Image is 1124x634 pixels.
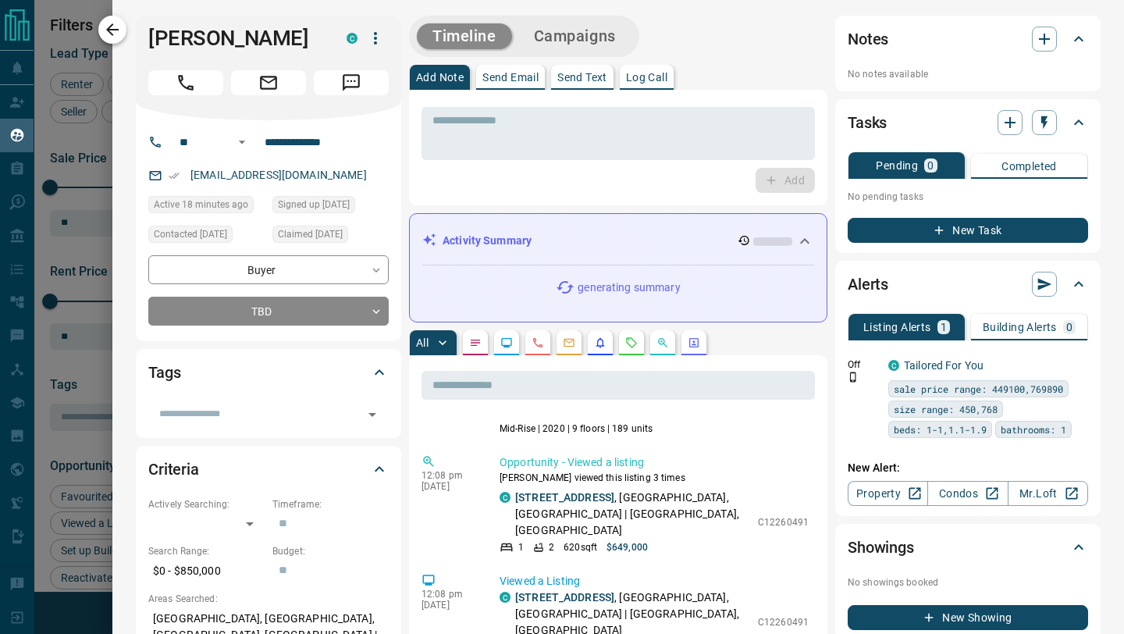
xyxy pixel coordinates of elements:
[482,72,539,83] p: Send Email
[233,133,251,151] button: Open
[626,72,667,83] p: Log Call
[876,160,918,171] p: Pending
[848,358,879,372] p: Off
[927,160,934,171] p: 0
[515,490,750,539] p: , [GEOGRAPHIC_DATA], [GEOGRAPHIC_DATA] | [GEOGRAPHIC_DATA], [GEOGRAPHIC_DATA]
[272,226,389,248] div: Tue Aug 31 2021
[563,337,575,349] svg: Emails
[848,27,888,52] h2: Notes
[758,515,809,529] p: C12260491
[518,23,631,49] button: Campaigns
[848,481,928,506] a: Property
[515,491,614,504] a: [STREET_ADDRESS]
[148,457,199,482] h2: Criteria
[515,591,614,604] a: [STREET_ADDRESS]
[578,280,680,296] p: generating summary
[314,70,389,95] span: Message
[656,337,669,349] svg: Opportunities
[148,558,265,584] p: $0 - $850,000
[848,218,1088,243] button: New Task
[148,592,389,606] p: Areas Searched:
[904,359,983,372] a: Tailored For You
[421,481,476,492] p: [DATE]
[154,197,248,212] span: Active 18 minutes ago
[500,573,809,589] p: Viewed a Listing
[416,72,464,83] p: Add Note
[148,70,223,95] span: Call
[518,540,524,554] p: 1
[421,589,476,600] p: 12:08 pm
[500,422,653,436] p: Mid-Rise | 2020 | 9 floors | 189 units
[625,337,638,349] svg: Requests
[894,381,1063,397] span: sale price range: 449100,769890
[148,26,323,51] h1: [PERSON_NAME]
[1001,161,1057,172] p: Completed
[148,451,389,488] div: Criteria
[272,196,389,218] div: Tue Aug 31 2021
[500,592,510,603] div: condos.ca
[894,422,987,437] span: beds: 1-1,1.1-1.9
[278,226,343,242] span: Claimed [DATE]
[594,337,606,349] svg: Listing Alerts
[758,615,809,629] p: C12260491
[500,337,513,349] svg: Lead Browsing Activity
[278,197,350,212] span: Signed up [DATE]
[231,70,306,95] span: Email
[148,544,265,558] p: Search Range:
[272,497,389,511] p: Timeframe:
[416,337,429,348] p: All
[361,404,383,426] button: Open
[564,540,597,554] p: 620 sqft
[1008,481,1088,506] a: Mr.Loft
[532,337,544,349] svg: Calls
[1066,322,1072,333] p: 0
[148,255,389,284] div: Buyer
[941,322,947,333] p: 1
[848,110,887,135] h2: Tasks
[848,104,1088,141] div: Tasks
[848,575,1088,589] p: No showings booked
[1001,422,1066,437] span: bathrooms: 1
[848,20,1088,58] div: Notes
[848,605,1088,630] button: New Showing
[148,497,265,511] p: Actively Searching:
[863,322,931,333] p: Listing Alerts
[894,401,998,417] span: size range: 450,768
[983,322,1057,333] p: Building Alerts
[148,354,389,391] div: Tags
[148,297,389,326] div: TBD
[848,265,1088,303] div: Alerts
[169,170,180,181] svg: Email Verified
[549,540,554,554] p: 2
[148,196,265,218] div: Wed Aug 13 2025
[848,185,1088,208] p: No pending tasks
[443,233,532,249] p: Activity Summary
[848,272,888,297] h2: Alerts
[688,337,700,349] svg: Agent Actions
[848,535,914,560] h2: Showings
[557,72,607,83] p: Send Text
[148,226,265,248] div: Wed Sep 01 2021
[272,544,389,558] p: Budget:
[606,540,648,554] p: $649,000
[848,460,1088,476] p: New Alert:
[417,23,512,49] button: Timeline
[190,169,367,181] a: [EMAIL_ADDRESS][DOMAIN_NAME]
[347,33,357,44] div: condos.ca
[500,454,809,471] p: Opportunity - Viewed a listing
[500,471,809,485] p: [PERSON_NAME] viewed this listing 3 times
[421,600,476,611] p: [DATE]
[888,360,899,371] div: condos.ca
[154,226,227,242] span: Contacted [DATE]
[422,226,814,255] div: Activity Summary
[848,67,1088,81] p: No notes available
[148,360,180,385] h2: Tags
[848,372,859,383] svg: Push Notification Only
[421,470,476,481] p: 12:08 pm
[500,492,510,503] div: condos.ca
[927,481,1008,506] a: Condos
[848,529,1088,566] div: Showings
[469,337,482,349] svg: Notes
